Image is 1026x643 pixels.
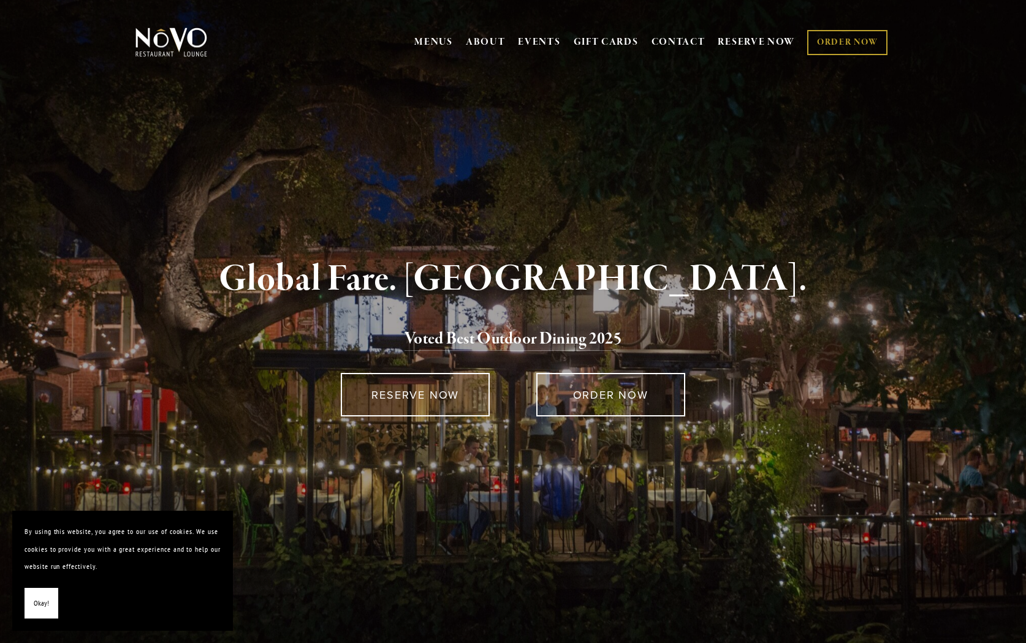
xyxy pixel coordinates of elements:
[536,373,685,416] a: ORDER NOW
[807,30,887,55] a: ORDER NOW
[25,588,58,619] button: Okay!
[405,328,614,352] a: Voted Best Outdoor Dining 202
[219,256,807,303] strong: Global Fare. [GEOGRAPHIC_DATA].
[518,36,560,48] a: EVENTS
[652,31,705,54] a: CONTACT
[718,31,795,54] a: RESERVE NOW
[34,595,49,612] span: Okay!
[12,511,233,631] section: Cookie banner
[341,373,490,416] a: RESERVE NOW
[466,36,506,48] a: ABOUT
[156,326,870,352] h2: 5
[133,27,210,58] img: Novo Restaurant &amp; Lounge
[25,523,221,576] p: By using this website, you agree to our use of cookies. We use cookies to provide you with a grea...
[414,36,453,48] a: MENUS
[574,31,639,54] a: GIFT CARDS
